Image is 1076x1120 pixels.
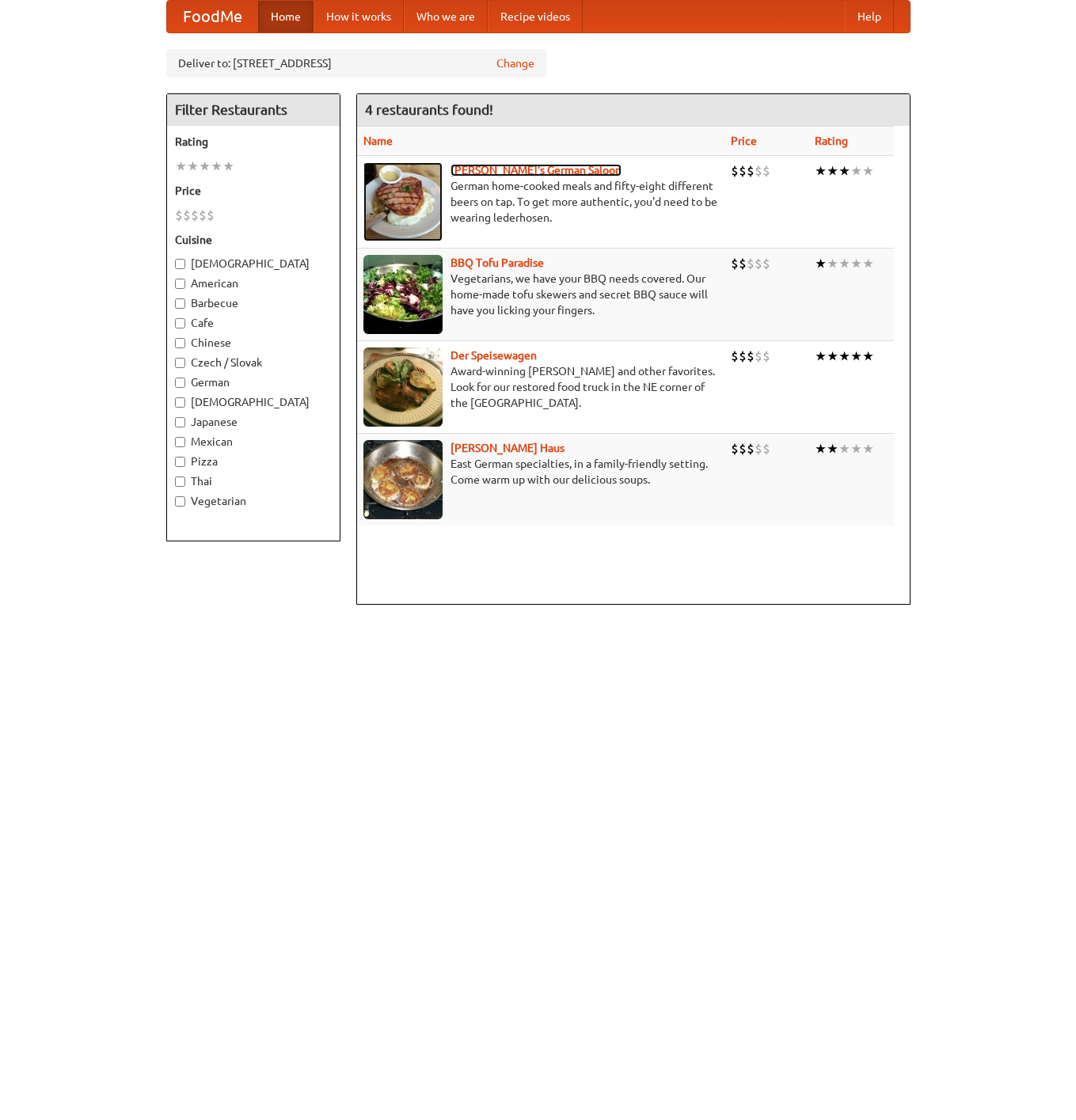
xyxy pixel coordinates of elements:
h5: Rating [175,134,332,150]
a: Change [496,55,534,71]
li: $ [755,162,762,180]
input: German [175,378,185,388]
li: ★ [199,158,211,175]
li: $ [739,347,747,365]
li: $ [207,207,215,224]
li: ★ [862,347,874,365]
input: Pizza [175,457,185,467]
label: American [175,275,332,291]
label: Czech / Slovak [175,355,332,370]
li: $ [739,162,747,180]
li: $ [762,440,770,457]
a: Rating [815,135,848,147]
b: [PERSON_NAME] Haus [451,442,565,454]
li: ★ [850,255,862,272]
label: Thai [175,473,332,489]
li: ★ [838,255,850,272]
li: ★ [815,162,827,180]
input: Vegetarian [175,496,185,507]
li: $ [183,207,191,224]
p: East German specialties, in a family-friendly setting. Come warm up with our delicious soups. [363,456,718,488]
a: Who we are [404,1,488,32]
img: tofuparadise.jpg [363,255,443,334]
input: [DEMOGRAPHIC_DATA] [175,259,185,269]
li: ★ [838,162,850,180]
li: $ [739,440,747,457]
p: Vegetarians, we have your BBQ needs covered. Our home-made tofu skewers and secret BBQ sauce will... [363,271,718,318]
div: Deliver to: [STREET_ADDRESS] [166,49,546,78]
li: ★ [827,347,838,365]
input: Mexican [175,437,185,447]
li: ★ [815,255,827,272]
label: [DEMOGRAPHIC_DATA] [175,256,332,271]
label: Vegetarian [175,493,332,509]
a: Der Speisewagen [451,349,537,362]
li: $ [747,162,755,180]
a: Price [731,135,757,147]
input: Cafe [175,318,185,328]
li: $ [731,162,739,180]
a: Home [258,1,314,32]
li: ★ [187,158,199,175]
h5: Cuisine [175,232,332,248]
label: Mexican [175,434,332,450]
h4: Filter Restaurants [167,94,340,126]
p: German home-cooked meals and fifty-eight different beers on tap. To get more authentic, you'd nee... [363,178,718,226]
li: $ [731,347,739,365]
li: ★ [850,440,862,457]
li: $ [199,207,207,224]
li: $ [762,347,770,365]
input: Japanese [175,417,185,427]
a: Recipe videos [488,1,583,32]
a: [PERSON_NAME]'s German Saloon [451,164,622,177]
li: $ [747,347,755,365]
li: $ [747,440,755,457]
a: BBQ Tofu Paradise [451,256,544,269]
li: ★ [862,440,874,457]
li: $ [739,255,747,272]
img: speisewagen.jpg [363,347,443,427]
input: American [175,279,185,289]
li: ★ [222,158,234,175]
li: $ [731,440,739,457]
ng-pluralize: 4 restaurants found! [365,102,493,117]
li: $ [731,255,739,272]
img: esthers.jpg [363,162,443,241]
li: ★ [175,158,187,175]
input: [DEMOGRAPHIC_DATA] [175,397,185,408]
li: $ [762,162,770,180]
label: [DEMOGRAPHIC_DATA] [175,394,332,410]
li: ★ [862,255,874,272]
li: ★ [838,347,850,365]
li: $ [755,255,762,272]
li: ★ [862,162,874,180]
input: Chinese [175,338,185,348]
li: ★ [815,347,827,365]
a: Help [845,1,894,32]
input: Czech / Slovak [175,358,185,368]
li: $ [191,207,199,224]
li: ★ [211,158,222,175]
a: FoodMe [167,1,258,32]
li: $ [175,207,183,224]
li: $ [755,440,762,457]
li: $ [762,255,770,272]
li: ★ [815,440,827,457]
input: Barbecue [175,298,185,309]
li: $ [747,255,755,272]
label: Cafe [175,315,332,331]
p: Award-winning [PERSON_NAME] and other favorites. Look for our restored food truck in the NE corne... [363,363,718,411]
h5: Price [175,183,332,199]
label: Japanese [175,414,332,430]
a: Name [363,135,393,147]
li: ★ [838,440,850,457]
img: kohlhaus.jpg [363,440,443,519]
label: Barbecue [175,295,332,311]
label: Pizza [175,454,332,469]
label: Chinese [175,335,332,351]
li: ★ [827,255,838,272]
input: Thai [175,476,185,487]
